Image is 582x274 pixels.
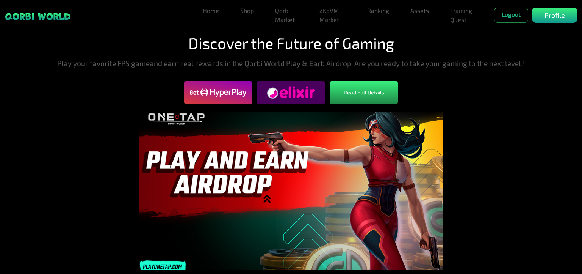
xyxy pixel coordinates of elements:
button: Logout [494,8,528,23]
a: Assets [407,3,432,18]
p: Play your favorite FPS gameand earn real rewards in the Qorbi World Play & Earb Airdrop. Are you ... [12,58,570,69]
a: ZKEVM Market [316,3,349,27]
img: I will forget I saw what was here before this text... [139,112,443,270]
img: elixir [184,83,252,102]
a: Shop [237,3,257,18]
p: Profile [544,10,565,20]
img: elixir [267,86,315,99]
a: Ranking [364,3,392,18]
button: Read Full Details [330,81,398,104]
a: Training Quest [447,3,479,27]
img: sticky brand-logo [5,12,71,21]
h1: Discover the Future of Gaming [12,34,570,52]
a: Home [200,3,222,18]
a: Qorbi Market [272,3,301,27]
